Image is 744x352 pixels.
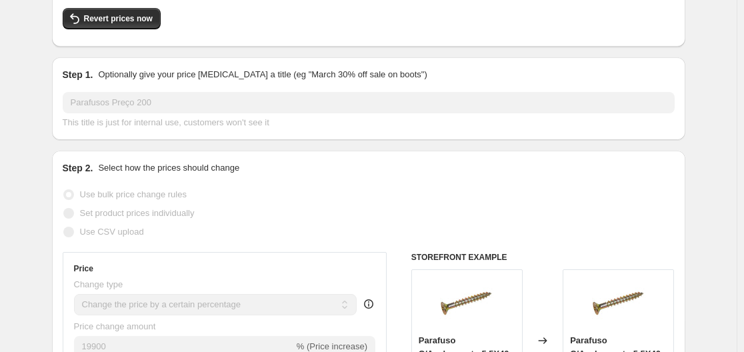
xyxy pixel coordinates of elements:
p: Optionally give your price [MEDICAL_DATA] a title (eg "March 30% off sale on boots") [98,68,427,81]
input: 30% off holiday sale [63,92,675,113]
span: Change type [74,279,123,289]
span: Price change amount [74,321,156,331]
span: % (Price increase) [297,341,367,351]
span: Set product prices individually [80,208,195,218]
h2: Step 2. [63,161,93,175]
h2: Step 1. [63,68,93,81]
span: Use bulk price change rules [80,189,187,199]
p: Select how the prices should change [98,161,239,175]
button: Revert prices now [63,8,161,29]
img: 20250804120843_4_80x.jpg [440,277,493,330]
h6: STOREFRONT EXAMPLE [411,252,675,263]
div: help [362,297,375,311]
span: This title is just for internal use, customers won't see it [63,117,269,127]
span: Revert prices now [84,13,153,24]
span: Use CSV upload [80,227,144,237]
h3: Price [74,263,93,274]
img: 20250804120843_4_80x.jpg [592,277,645,330]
